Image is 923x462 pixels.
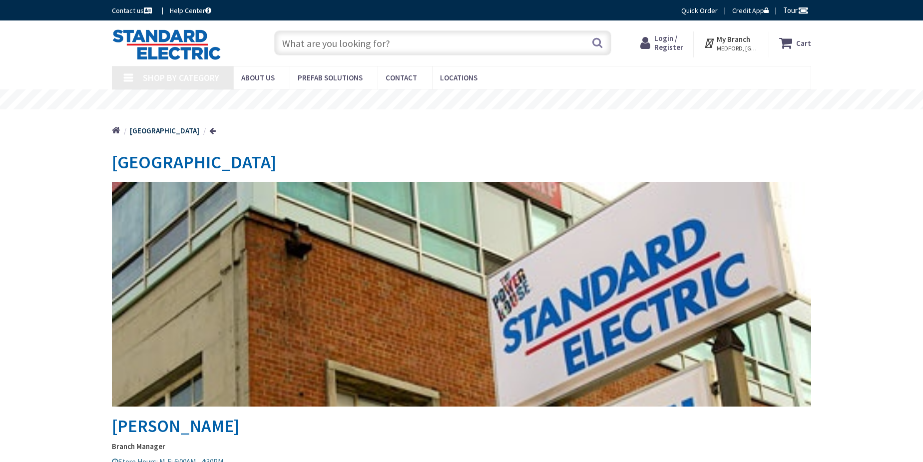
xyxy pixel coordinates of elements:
span: Prefab Solutions [298,73,363,82]
span: About Us [241,73,275,82]
span: [GEOGRAPHIC_DATA] [112,151,276,173]
h2: [PERSON_NAME] [112,182,811,436]
img: Standard Electric [112,29,221,60]
a: Contact us [112,5,154,15]
div: My Branch MEDFORD, [GEOGRAPHIC_DATA] [704,34,759,52]
span: Login / Register [654,33,683,52]
strong: [GEOGRAPHIC_DATA] [130,126,199,135]
a: Credit App [732,5,769,15]
strong: Cart [796,34,811,52]
span: Shop By Category [143,72,219,83]
rs-layer: [MEDICAL_DATA]: Our Commitment to Our Employees and Customers [304,95,641,106]
a: Help Center [170,5,211,15]
strong: Branch Manager [112,441,811,452]
a: Quick Order [681,5,718,15]
a: Login / Register [640,34,683,52]
span: Locations [440,73,477,82]
span: MEDFORD, [GEOGRAPHIC_DATA] [717,44,759,52]
span: Tour [783,5,809,15]
span: Contact [386,73,417,82]
a: Cart [779,34,811,52]
strong: My Branch [717,34,750,44]
input: What are you looking for? [274,30,611,55]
